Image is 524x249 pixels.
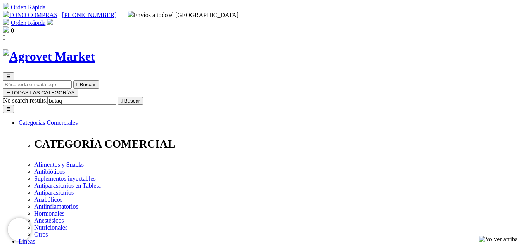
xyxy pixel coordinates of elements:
[34,231,48,238] a: Otros
[3,26,9,33] img: shopping-bag.svg
[118,97,143,105] button:  Buscar
[34,138,521,150] p: CATEGORÍA COMERCIAL
[80,82,96,87] span: Buscar
[8,218,31,241] iframe: Brevo live chat
[73,80,99,89] button:  Buscar
[6,90,11,96] span: ☰
[47,97,116,105] input: Buscar
[3,80,72,89] input: Buscar
[6,73,11,79] span: ☰
[3,34,5,41] i: 
[34,175,96,182] a: Suplementos inyectables
[19,238,35,245] a: Líneas
[34,217,64,224] a: Anestésicos
[3,97,47,104] span: No search results.
[47,19,53,25] img: user.svg
[3,3,9,9] img: shopping-cart.svg
[11,19,45,26] a: Orden Rápida
[3,72,14,80] button: ☰
[121,98,123,104] i: 
[34,224,67,231] a: Nutricionales
[62,12,116,18] a: [PHONE_NUMBER]
[479,236,518,243] img: Volver arriba
[3,49,95,64] img: Agrovet Market
[34,182,101,189] a: Antiparasitarios en Tableta
[34,210,64,217] a: Hormonales
[128,12,239,18] span: Envíos a todo el [GEOGRAPHIC_DATA]
[19,119,78,126] a: Categorías Comerciales
[34,168,65,175] a: Antibióticos
[34,203,78,210] a: Antiinflamatorios
[34,196,62,203] a: Anabólicos
[76,82,78,87] i: 
[34,189,74,196] a: Antiparasitarios
[3,105,14,113] button: ☰
[3,12,57,18] a: FONO COMPRAS
[124,98,140,104] span: Buscar
[11,4,45,10] a: Orden Rápida
[3,19,9,25] img: shopping-cart.svg
[128,11,134,17] img: delivery-truck.svg
[11,27,14,34] span: 0
[3,89,78,97] button: ☰TODAS LAS CATEGORÍAS
[47,19,53,26] a: Acceda a su cuenta de cliente
[34,161,84,168] a: Alimentos y Snacks
[3,11,9,17] img: phone.svg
